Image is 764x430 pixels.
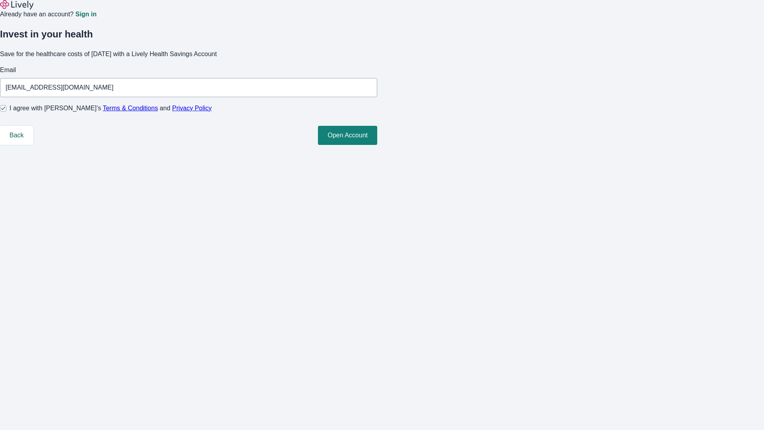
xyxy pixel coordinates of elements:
button: Open Account [318,126,377,145]
a: Sign in [75,11,96,18]
a: Terms & Conditions [103,105,158,111]
a: Privacy Policy [172,105,212,111]
span: I agree with [PERSON_NAME]’s and [10,104,212,113]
